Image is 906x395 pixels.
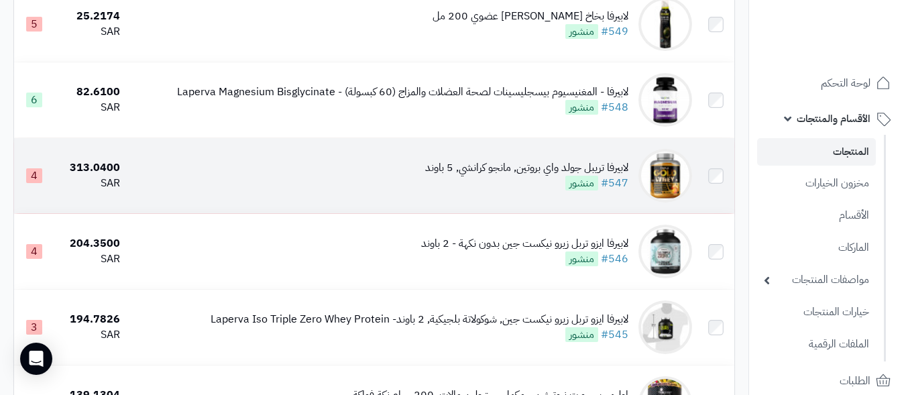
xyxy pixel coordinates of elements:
[26,244,42,259] span: 4
[60,327,120,343] div: SAR
[638,73,692,127] img: لابيرفا - المغنيسيوم بيسجليسينات لصحة العضلات والمزاج (60 كبسولة) - Laperva Magnesium Bisglycinate
[797,109,870,128] span: الأقسام والمنتجات
[433,9,628,24] div: لابيرفا بخاخ [PERSON_NAME] عضوي 200 مل
[60,160,120,176] div: 313.0400
[821,74,870,93] span: لوحة التحكم
[26,93,42,107] span: 6
[565,24,598,39] span: منشور
[26,320,42,335] span: 3
[601,327,628,343] a: #545
[815,27,893,56] img: logo-2.png
[60,312,120,327] div: 194.7826
[757,298,876,327] a: خيارات المنتجات
[177,84,628,100] div: لابيرفا - المغنيسيوم بيسجليسينات لصحة العضلات والمزاج (60 كبسولة) - Laperva Magnesium Bisglycinate
[601,251,628,267] a: #546
[60,9,120,24] div: 25.2174
[425,160,628,176] div: لابيرفا تريبل جولد واي بروتين, مانجو كرانشي, 5 باوند
[60,84,120,100] div: 82.6100
[840,372,870,390] span: الطلبات
[26,17,42,32] span: 5
[638,225,692,278] img: لابيرفا ايزو تربل زيرو نيكست جين بدون نكهة - 2 باوند
[26,168,42,183] span: 4
[565,176,598,190] span: منشور
[757,201,876,230] a: الأقسام
[565,327,598,342] span: منشور
[60,236,120,251] div: 204.3500
[565,251,598,266] span: منشور
[60,176,120,191] div: SAR
[211,312,628,327] div: لابيرفا ايزو تربل زيرو نيكست جين, شوكولاتة بلجيكية, 2 باوند- Laperva Iso Triple Zero Whey Protein
[757,233,876,262] a: الماركات
[20,343,52,375] div: Open Intercom Messenger
[638,149,692,203] img: لابيرفا تريبل جولد واي بروتين, مانجو كرانشي, 5 باوند
[757,138,876,166] a: المنتجات
[757,266,876,294] a: مواصفات المنتجات
[565,100,598,115] span: منشور
[601,99,628,115] a: #548
[638,300,692,354] img: لابيرفا ايزو تربل زيرو نيكست جين, شوكولاتة بلجيكية, 2 باوند- Laperva Iso Triple Zero Whey Protein
[601,175,628,191] a: #547
[757,169,876,198] a: مخزون الخيارات
[757,67,898,99] a: لوحة التحكم
[601,23,628,40] a: #549
[60,100,120,115] div: SAR
[60,251,120,267] div: SAR
[757,330,876,359] a: الملفات الرقمية
[421,236,628,251] div: لابيرفا ايزو تربل زيرو نيكست جين بدون نكهة - 2 باوند
[60,24,120,40] div: SAR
